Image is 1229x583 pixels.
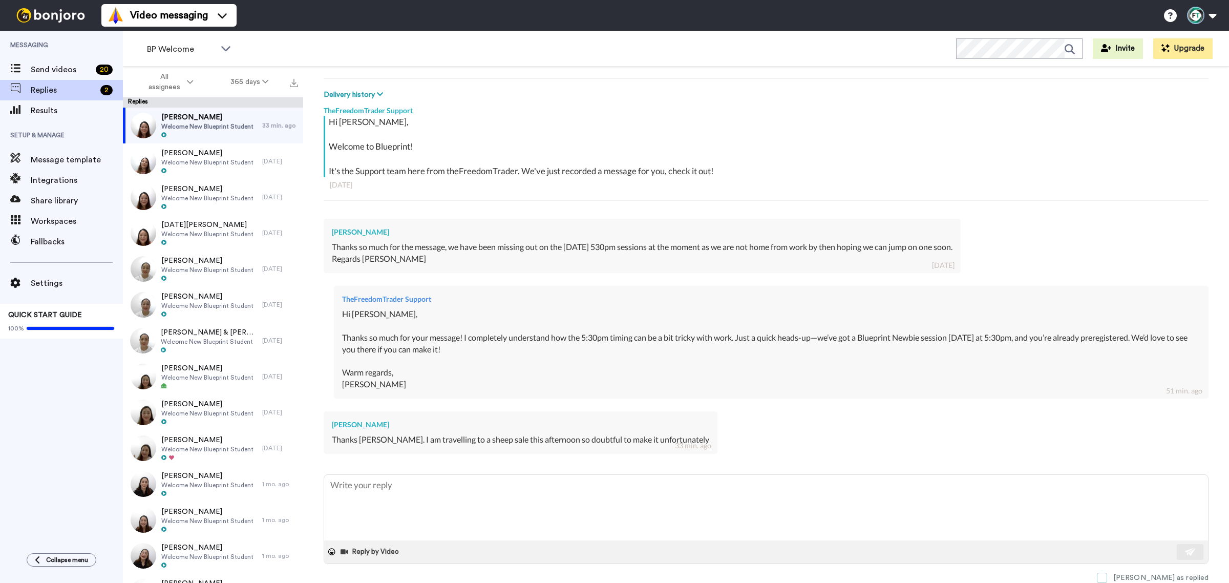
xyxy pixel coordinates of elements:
div: 20 [96,65,113,75]
div: [DATE] [262,337,298,345]
img: 8fa30e65-fab7-49be-98a4-0032721ffb89-thumb.jpg [131,364,156,389]
span: QUICK START GUIDE [8,311,82,319]
a: [PERSON_NAME]Welcome New Blueprint Student1 mo. ago [123,466,303,502]
div: TheFreedomTrader Support [342,294,1200,304]
div: 2 [100,85,113,95]
img: send-white.svg [1185,548,1196,556]
span: Fallbacks [31,236,123,248]
a: [PERSON_NAME]Welcome New Blueprint Student[DATE] [123,394,303,430]
span: Message template [31,154,123,166]
button: Export all results that match these filters now. [287,74,301,90]
a: [DATE][PERSON_NAME]Welcome New Blueprint Student[DATE] [123,215,303,251]
img: 63bd8de4-2766-470f-9526-aed35afaf276-thumb.jpg [131,184,156,210]
div: [DATE] [330,180,1202,190]
span: Welcome New Blueprint Student [161,445,253,453]
button: 365 days [212,73,287,91]
span: Welcome New Blueprint Student [161,409,253,418]
a: [PERSON_NAME]Welcome New Blueprint Student1 mo. ago [123,538,303,574]
span: Welcome New Blueprint Student [161,302,253,310]
span: [PERSON_NAME] [161,184,253,194]
span: Welcome New Blueprint Student [161,338,257,346]
span: Welcome New Blueprint Student [161,553,253,561]
span: Send videos [31,64,92,76]
span: Welcome New Blueprint Student [161,517,253,525]
div: TheFreedomTrader Support [324,100,1209,116]
div: 51 min. ago [1166,386,1202,396]
div: 33 min. ago [262,121,298,130]
div: [DATE] [262,408,298,417]
span: Integrations [31,174,123,186]
img: 92c2e7a7-a155-4bf9-800c-cf066f9468f1-thumb.jpg [131,471,156,497]
button: Upgrade [1153,38,1213,59]
a: [PERSON_NAME]Welcome New Blueprint Student[DATE] [123,251,303,287]
img: vm-color.svg [108,7,124,24]
span: [PERSON_NAME] [161,256,253,266]
span: Video messaging [130,8,208,23]
button: Collapse menu [27,553,96,567]
div: [PERSON_NAME] [332,420,709,430]
div: [DATE] [262,157,298,165]
div: 1 mo. ago [262,480,298,488]
span: [PERSON_NAME] [161,435,253,445]
span: [PERSON_NAME] & [PERSON_NAME] [161,327,257,338]
span: [PERSON_NAME] [161,291,253,302]
img: 079696b2-e701-43bb-9d83-633d4a6c1252-thumb.jpg [131,149,156,174]
img: 4ab665f2-fe0f-4864-9bc8-d251bb6dc807-thumb.jpg [131,292,156,318]
div: [DATE] [262,265,298,273]
div: Hi [PERSON_NAME], Thanks so much for your message! I completely understand how the 5:30pm timing ... [342,308,1200,390]
span: [PERSON_NAME] [161,507,253,517]
span: BP Welcome [147,43,216,55]
span: [PERSON_NAME] [161,399,253,409]
img: 8d1297d7-c440-493d-bc1b-b6a6449d555f-thumb.jpg [131,507,156,533]
span: 100% [8,324,24,332]
img: 57938c73-9e1b-4022-95c3-f9c70e73cb8a-thumb.jpg [131,435,156,461]
span: Results [31,105,123,117]
a: [PERSON_NAME]Welcome New Blueprint Student[DATE] [123,179,303,215]
span: Welcome New Blueprint Student [161,122,253,131]
img: export.svg [290,79,298,87]
button: Delivery history [324,89,386,100]
span: Share library [31,195,123,207]
span: Welcome New Blueprint Student [161,194,253,202]
span: [PERSON_NAME] [161,112,253,122]
a: [PERSON_NAME]Welcome New Blueprint Student[DATE] [123,143,303,179]
span: Welcome New Blueprint Student [161,230,253,238]
span: Settings [31,277,123,289]
span: Welcome New Blueprint Student [161,481,253,489]
div: [DATE] [262,301,298,309]
div: 33 min. ago [675,441,711,451]
img: 393785d3-df27-4df7-997f-47224df94af9-thumb.jpg [131,113,156,138]
div: [DATE] [262,193,298,201]
button: All assignees [125,68,212,96]
a: [PERSON_NAME] & [PERSON_NAME]Welcome New Blueprint Student[DATE] [123,323,303,359]
span: Replies [31,84,96,96]
span: Workspaces [31,215,123,227]
span: [DATE][PERSON_NAME] [161,220,253,230]
span: [PERSON_NAME] [161,543,253,553]
div: [DATE] [932,260,955,270]
span: Welcome New Blueprint Student [161,266,253,274]
button: Invite [1093,38,1143,59]
div: [PERSON_NAME] as replied [1113,573,1209,583]
span: [PERSON_NAME] [161,148,253,158]
span: [PERSON_NAME] [161,363,253,373]
img: ee9bf3b0-25e5-4884-acf2-ac4c225bd0f2-thumb.jpg [131,220,156,246]
a: [PERSON_NAME]Welcome New Blueprint Student33 min. ago [123,108,303,143]
span: Welcome New Blueprint Student [161,158,253,166]
div: Thanks so much for the message, we have been missing out on the [DATE] 530pm sessions at the mome... [332,241,952,265]
div: [DATE] [262,444,298,452]
div: [DATE] [262,372,298,381]
span: All assignees [143,72,185,92]
a: [PERSON_NAME]Welcome New Blueprint Student[DATE] [123,287,303,323]
div: [DATE] [262,229,298,237]
span: [PERSON_NAME] [161,471,253,481]
a: [PERSON_NAME]Welcome New Blueprint Student[DATE] [123,359,303,394]
a: [PERSON_NAME]Welcome New Blueprint Student1 mo. ago [123,502,303,538]
div: Replies [123,97,303,108]
img: d984c51e-ca40-4782-b176-f74f2523c990-thumb.jpg [130,328,156,353]
img: bj-logo-header-white.svg [12,8,89,23]
div: [PERSON_NAME] [332,227,952,237]
div: 1 mo. ago [262,552,298,560]
img: a305ad04-656f-40b5-8826-637a09dafbfc-thumb.jpg [131,256,156,282]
